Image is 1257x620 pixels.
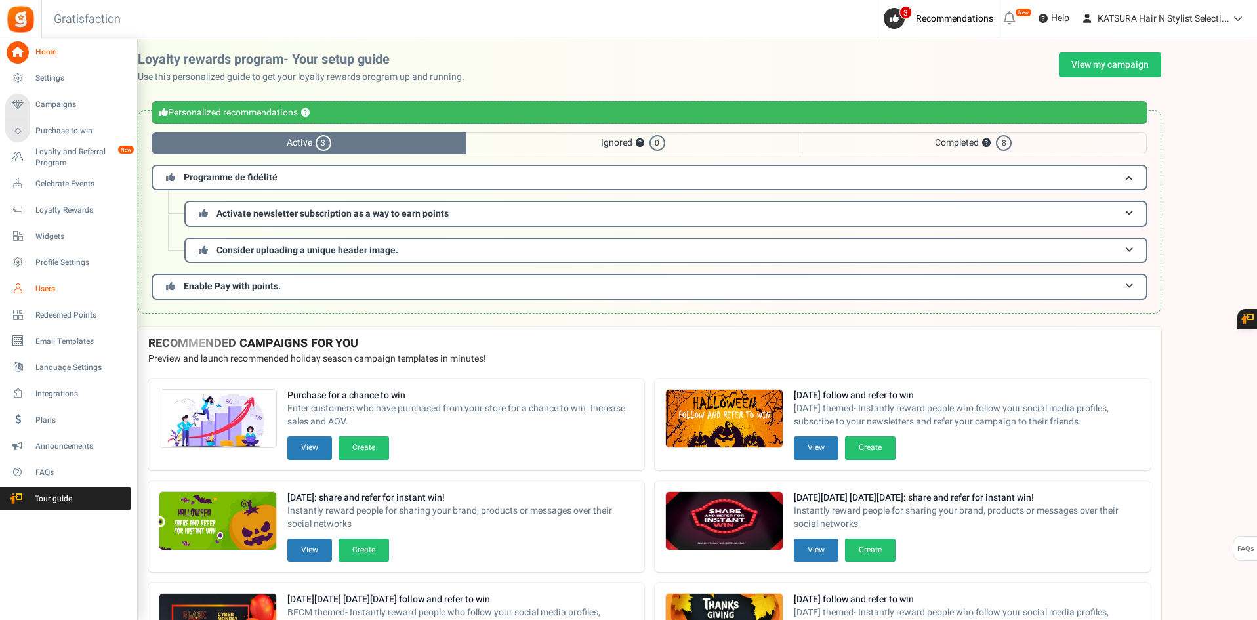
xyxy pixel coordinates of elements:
[5,382,131,405] a: Integrations
[1033,8,1075,29] a: Help
[1059,52,1161,77] a: View my campaign
[35,231,127,242] span: Widgets
[35,257,127,268] span: Profile Settings
[301,109,310,117] button: ?
[5,461,131,484] a: FAQs
[159,492,276,551] img: Recommended Campaigns
[117,145,134,154] em: New
[138,52,475,67] h2: Loyalty rewards program- Your setup guide
[148,352,1151,365] p: Preview and launch recommended holiday season campaign templates in minutes!
[287,505,634,531] span: Instantly reward people for sharing your brand, products or messages over their social networks
[35,336,127,347] span: Email Templates
[466,132,800,154] span: Ignored
[1098,12,1229,26] span: KATSURA Hair N Stylist Selecti...
[5,225,131,247] a: Widgets
[845,539,896,562] button: Create
[35,125,127,136] span: Purchase to win
[636,139,644,148] button: ?
[5,173,131,195] a: Celebrate Events
[35,415,127,426] span: Plans
[35,362,127,373] span: Language Settings
[794,505,1140,531] span: Instantly reward people for sharing your brand, products or messages over their social networks
[35,441,127,452] span: Announcements
[5,278,131,300] a: Users
[5,146,131,169] a: Loyalty and Referral Program New
[649,135,665,151] span: 0
[794,402,1140,428] span: [DATE] themed- Instantly reward people who follow your social media profiles, subscribe to your n...
[216,207,449,220] span: Activate newsletter subscription as a way to earn points
[666,492,783,551] img: Recommended Campaigns
[152,132,466,154] span: Active
[287,389,634,402] strong: Purchase for a chance to win
[216,243,398,257] span: Consider uploading a unique header image.
[5,435,131,457] a: Announcements
[184,279,281,293] span: Enable Pay with points.
[1015,8,1032,17] em: New
[5,409,131,431] a: Plans
[5,68,131,90] a: Settings
[6,5,35,34] img: Gratisfaction
[5,41,131,64] a: Home
[148,337,1151,350] h4: RECOMMENDED CAMPAIGNS FOR YOU
[35,388,127,400] span: Integrations
[5,356,131,379] a: Language Settings
[5,94,131,116] a: Campaigns
[35,47,127,58] span: Home
[287,593,634,606] strong: [DATE][DATE] [DATE][DATE] follow and refer to win
[794,389,1140,402] strong: [DATE] follow and refer to win
[794,593,1140,606] strong: [DATE] follow and refer to win
[287,539,332,562] button: View
[339,436,389,459] button: Create
[339,539,389,562] button: Create
[5,251,131,274] a: Profile Settings
[35,205,127,216] span: Loyalty Rewards
[5,304,131,326] a: Redeemed Points
[666,390,783,449] img: Recommended Campaigns
[287,402,634,428] span: Enter customers who have purchased from your store for a chance to win. Increase sales and AOV.
[982,139,991,148] button: ?
[1237,537,1254,562] span: FAQs
[899,6,912,19] span: 3
[287,491,634,505] strong: [DATE]: share and refer for instant win!
[35,146,131,169] span: Loyalty and Referral Program
[159,390,276,449] img: Recommended Campaigns
[35,73,127,84] span: Settings
[316,135,331,151] span: 3
[794,539,838,562] button: View
[35,99,127,110] span: Campaigns
[884,8,999,29] a: 3 Recommendations
[39,7,135,33] h3: Gratisfaction
[6,493,98,505] span: Tour guide
[35,310,127,321] span: Redeemed Points
[5,330,131,352] a: Email Templates
[35,467,127,478] span: FAQs
[1048,12,1069,25] span: Help
[794,436,838,459] button: View
[35,283,127,295] span: Users
[138,71,475,84] p: Use this personalized guide to get your loyalty rewards program up and running.
[184,171,278,184] span: Programme de fidélité
[152,101,1147,124] div: Personalized recommendations
[916,12,993,26] span: Recommendations
[35,178,127,190] span: Celebrate Events
[794,491,1140,505] strong: [DATE][DATE] [DATE][DATE]: share and refer for instant win!
[845,436,896,459] button: Create
[287,436,332,459] button: View
[5,120,131,142] a: Purchase to win
[5,199,131,221] a: Loyalty Rewards
[800,132,1147,154] span: Completed
[996,135,1012,151] span: 8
